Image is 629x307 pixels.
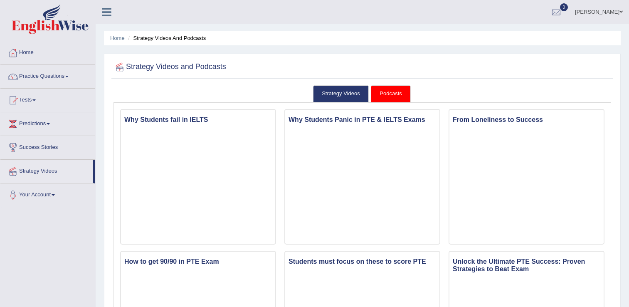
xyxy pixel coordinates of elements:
a: Strategy Videos [313,85,369,102]
a: Success Stories [0,136,95,157]
a: Practice Questions [0,65,95,86]
a: Strategy Videos [0,160,93,181]
h3: How to get 90/90 in PTE Exam [121,256,275,267]
a: Home [110,35,125,41]
span: 0 [560,3,568,11]
h3: Unlock the Ultimate PTE Success: Proven Strategies to Beat Exam [449,256,604,275]
h3: From Loneliness to Success [449,114,604,126]
h2: Strategy Videos and Podcasts [113,61,226,73]
a: Predictions [0,112,95,133]
a: Home [0,41,95,62]
a: Tests [0,89,95,109]
h3: Students must focus on these to score PTE [285,256,439,267]
h3: Why Students fail in IELTS [121,114,275,126]
a: Podcasts [371,85,410,102]
a: Your Account [0,183,95,204]
li: Strategy Videos and Podcasts [126,34,206,42]
h3: Why Students Panic in PTE & IELTS Exams [285,114,439,126]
